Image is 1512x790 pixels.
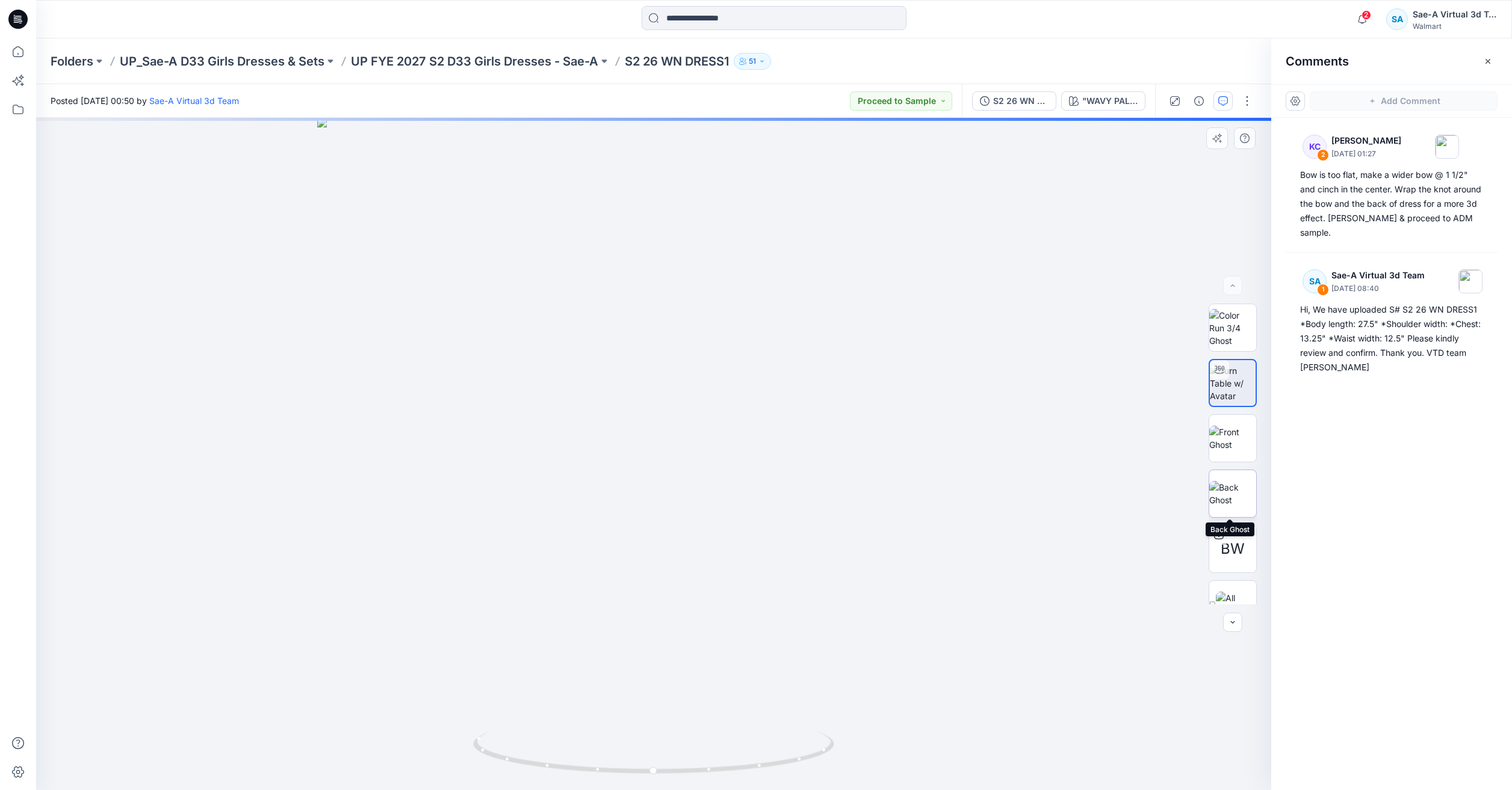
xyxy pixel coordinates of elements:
[120,53,324,70] a: UP_Sae-A D33 Girls Dresses & Sets
[1303,269,1327,293] div: SA
[1331,283,1425,295] p: [DATE] 08:40
[1303,135,1327,159] div: KC
[734,53,771,70] button: 51
[1209,481,1256,506] img: Back Ghost
[51,53,93,70] a: Folders
[1216,592,1256,617] img: All colorways
[1386,8,1408,30] div: SA
[1413,7,1497,22] div: Sae-A Virtual 3d Team
[149,96,239,106] a: Sae-A Virtual 3d Team
[1221,538,1245,560] span: BW
[1331,133,1401,148] p: [PERSON_NAME]
[1209,309,1256,347] img: Color Run 3/4 Ghost
[1209,426,1256,451] img: Front Ghost
[1061,91,1145,111] button: "WAVY PALMS _CW3 GREEN WATERFALL"
[1317,149,1329,161] div: 2
[1362,10,1371,20] span: 2
[993,94,1049,108] div: S2 26 WN DRESS1_REV1_FULL COLORWAYS
[1413,22,1497,31] div: Walmart
[1310,91,1498,111] button: Add Comment
[625,53,729,70] p: S2 26 WN DRESS1
[1189,91,1209,111] button: Details
[1286,54,1349,69] h2: Comments
[1300,168,1483,240] div: Bow is too flat, make a wider bow @ 1 1/2" and cinch in the center. Wrap the knot around the bow ...
[1317,284,1329,296] div: 1
[51,94,239,107] span: Posted [DATE] 00:50 by
[972,91,1056,111] button: S2 26 WN DRESS1_REV1_FULL COLORWAYS
[1082,94,1138,108] div: "WAVY PALMS _CW3 GREEN WATERFALL"
[749,55,756,68] p: 51
[1331,268,1425,283] p: Sae-A Virtual 3d Team
[351,53,598,70] a: UP FYE 2027 S2 D33 Girls Dresses - Sae-A
[1300,302,1483,375] div: Hi, We have uploaded S# S2 26 WN DRESS1 *Body length: 27.5" *Shoulder width: *Chest: 13.25" *Wais...
[1331,148,1401,160] p: [DATE] 01:27
[1210,364,1256,402] img: Turn Table w/ Avatar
